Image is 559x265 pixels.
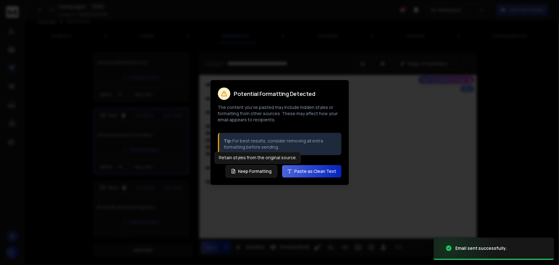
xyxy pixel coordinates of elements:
p: For best results, consider removing all extra formatting before sending. [224,138,336,150]
button: Keep Formatting [226,165,277,177]
button: Paste as Clean Text [282,165,341,177]
div: Retain styles from the original source. [215,152,301,164]
strong: Tip: [224,138,233,144]
h2: Potential Formatting Detected [234,91,315,97]
p: The content you've pasted may include hidden styles or formatting from other sources. These may a... [218,104,341,123]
